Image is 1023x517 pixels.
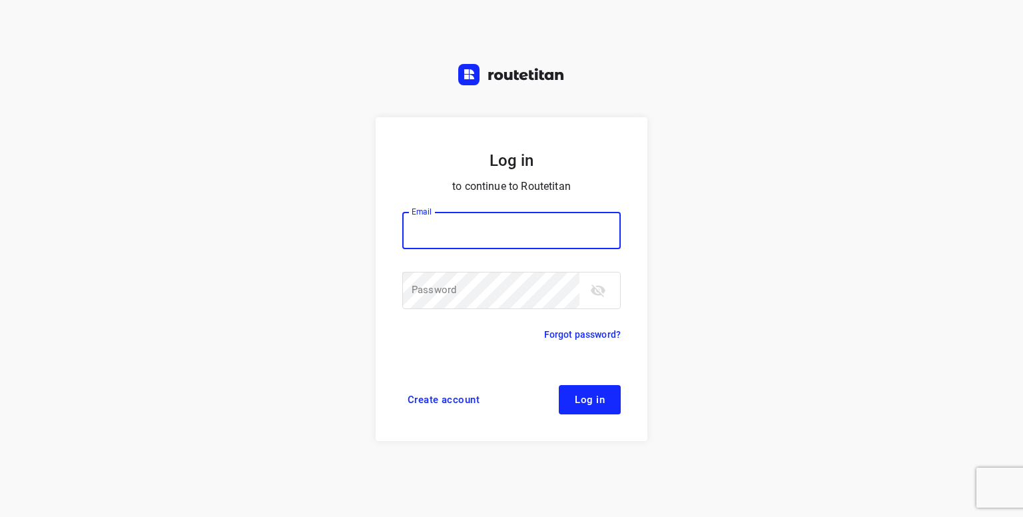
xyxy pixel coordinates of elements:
button: toggle password visibility [585,277,611,304]
button: Log in [559,385,621,414]
img: Routetitan [458,64,565,85]
a: Create account [402,385,485,414]
span: Create account [408,394,480,405]
a: Routetitan [458,64,565,89]
p: to continue to Routetitan [402,177,621,196]
span: Log in [575,394,605,405]
a: Forgot password? [544,326,621,342]
h5: Log in [402,149,621,172]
